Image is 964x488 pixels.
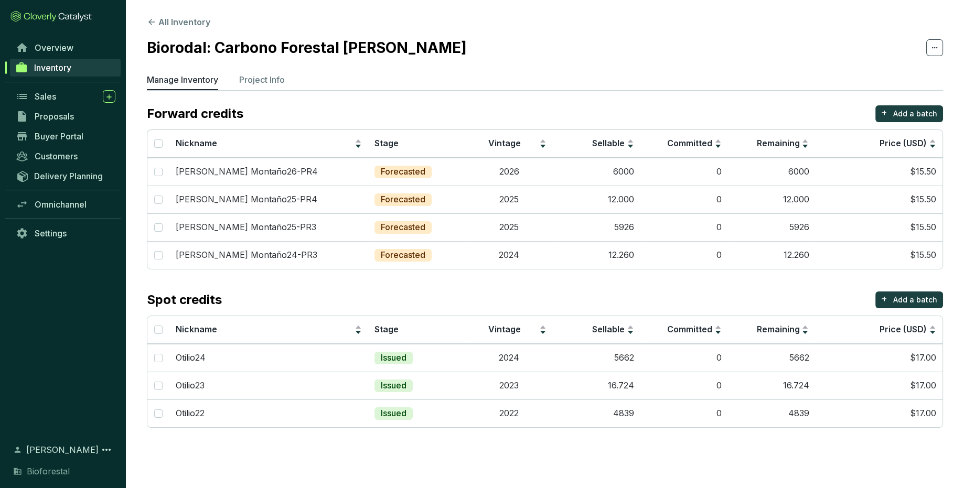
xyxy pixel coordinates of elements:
th: Stage [368,130,465,158]
td: 2025 [465,213,553,241]
button: +Add a batch [875,291,943,308]
span: Price (USD) [880,324,927,334]
td: $17.00 [815,399,942,427]
span: Nickname [176,138,217,148]
p: Manage Inventory [147,73,218,86]
span: Price (USD) [880,138,927,148]
p: Forward credits [147,105,243,122]
span: Settings [35,228,67,238]
p: Issued [381,380,406,392]
td: $17.00 [815,344,942,372]
td: 6000 [553,158,640,186]
p: Otilio24 [176,352,206,364]
span: Nickname [176,324,217,334]
td: 0 [640,399,728,427]
span: Remaining [756,138,799,148]
p: Spot credits [147,291,222,308]
a: Inventory [10,59,121,77]
td: 12.000 [728,186,816,213]
td: $15.50 [815,158,942,186]
td: 2024 [465,241,553,269]
td: 12.260 [728,241,816,269]
span: Customers [35,151,78,161]
p: [PERSON_NAME] Montaño26-PR4 [176,166,318,178]
p: Project Info [239,73,285,86]
span: Sales [35,91,56,102]
span: Bioforestal [27,465,70,478]
td: $15.50 [815,186,942,213]
td: 16.724 [728,372,816,399]
td: 2025 [465,186,553,213]
span: Omnichannel [35,199,87,210]
td: 0 [640,186,728,213]
p: [PERSON_NAME] Montaño25-PR3 [176,222,316,233]
span: Remaining [756,324,799,334]
td: 16.724 [553,372,640,399]
p: [PERSON_NAME] Montaño24-PR3 [176,250,317,261]
h2: Biorodal: Carbono Forestal [PERSON_NAME] [147,37,467,59]
span: Vintage [488,324,521,334]
p: Issued [381,408,406,419]
td: 0 [640,241,728,269]
span: [PERSON_NAME] [26,443,99,456]
button: +Add a batch [875,105,943,122]
p: Issued [381,352,406,364]
span: Stage [374,138,399,148]
p: + [881,291,887,306]
td: $15.50 [815,213,942,241]
td: 0 [640,158,728,186]
p: + [881,105,887,120]
span: Inventory [34,62,71,73]
td: $17.00 [815,372,942,399]
td: 2022 [465,399,553,427]
span: Proposals [35,111,74,122]
td: 5662 [553,344,640,372]
span: Committed [667,138,712,148]
td: 5926 [553,213,640,241]
p: Add a batch [893,109,937,119]
p: [PERSON_NAME] Montaño25-PR4 [176,194,317,205]
td: 2023 [465,372,553,399]
td: 2026 [465,158,553,186]
p: Otilio23 [176,380,205,392]
td: 0 [640,372,728,399]
span: Stage [374,324,399,334]
span: Vintage [488,138,521,148]
td: 5662 [728,344,816,372]
p: Forecasted [381,166,425,178]
td: 5926 [728,213,816,241]
a: Omnichannel [10,196,121,213]
a: Settings [10,224,121,242]
a: Overview [10,39,121,57]
th: Stage [368,316,465,344]
td: 2024 [465,344,553,372]
p: Forecasted [381,194,425,205]
p: Add a batch [893,295,937,305]
td: 12.000 [553,186,640,213]
td: $15.50 [815,241,942,269]
td: 0 [640,213,728,241]
p: Otilio22 [176,408,205,419]
td: 0 [640,344,728,372]
a: Buyer Portal [10,127,121,145]
td: 12.260 [553,241,640,269]
td: 4839 [728,399,816,427]
p: Forecasted [381,222,425,233]
a: Proposals [10,107,121,125]
button: All Inventory [147,16,210,28]
td: 6000 [728,158,816,186]
span: Sellable [592,324,625,334]
span: Delivery Planning [34,171,103,181]
a: Customers [10,147,121,165]
span: Sellable [592,138,625,148]
span: Overview [35,42,73,53]
a: Sales [10,88,121,105]
td: 4839 [553,399,640,427]
p: Forecasted [381,250,425,261]
a: Delivery Planning [10,167,121,185]
span: Buyer Portal [35,131,83,142]
span: Committed [667,324,712,334]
